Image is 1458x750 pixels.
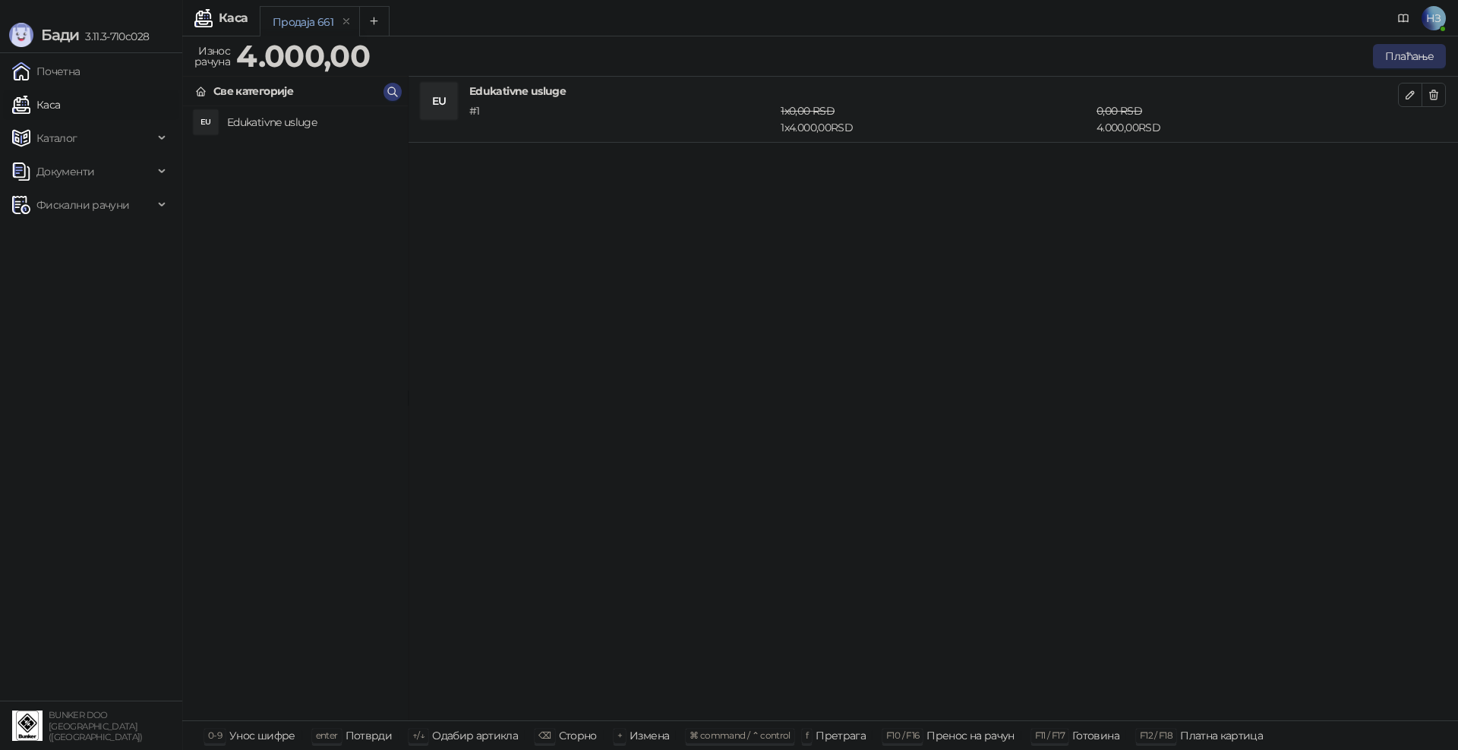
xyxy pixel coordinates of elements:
span: Фискални рачуни [36,190,129,220]
span: НЗ [1422,6,1446,30]
span: F10 / F16 [886,730,919,741]
span: F12 / F18 [1140,730,1172,741]
div: Потврди [346,726,393,745]
div: Одабир артикла [432,726,518,745]
div: 1 x 4.000,00 RSD [778,102,1093,136]
div: # 1 [466,102,778,136]
div: Износ рачуна [191,41,233,71]
img: 64x64-companyLogo-d200c298-da26-4023-afd4-f376f589afb5.jpeg [12,711,43,741]
span: Каталог [36,123,77,153]
span: 3.11.3-710c028 [79,30,149,43]
button: remove [336,15,356,28]
span: ↑/↓ [412,730,424,741]
a: Почетна [12,56,80,87]
div: Каса [219,12,248,24]
div: Сторно [559,726,597,745]
span: enter [316,730,338,741]
span: Документи [36,156,94,187]
span: f [806,730,808,741]
span: 1 x 0,00 RSD [781,104,835,118]
span: + [617,730,622,741]
div: Претрага [816,726,866,745]
div: Све категорије [213,83,293,99]
img: Logo [9,23,33,47]
a: Каса [12,90,60,120]
button: Add tab [359,6,390,36]
h4: Edukativne usluge [469,83,1398,99]
span: Бади [41,26,79,44]
span: ⌫ [538,730,551,741]
div: EU [421,83,457,119]
div: Продаја 661 [273,14,333,30]
a: Документација [1391,6,1415,30]
div: EU [194,110,218,134]
span: 0-9 [208,730,222,741]
h4: Edukativne usluge [227,110,396,134]
div: Пренос на рачун [926,726,1014,745]
span: 0,00 RSD [1097,104,1142,118]
span: ⌘ command / ⌃ control [690,730,791,741]
strong: 4.000,00 [236,37,370,74]
div: Платна картица [1180,726,1263,745]
div: grid [183,106,408,720]
small: BUNKER DOO [GEOGRAPHIC_DATA] ([GEOGRAPHIC_DATA]) [49,710,143,742]
div: Готовина [1072,726,1119,745]
button: Плаћање [1373,44,1446,68]
span: F11 / F17 [1035,730,1065,741]
div: 4.000,00 RSD [1093,102,1401,136]
div: Унос шифре [229,726,295,745]
div: Измена [630,726,669,745]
